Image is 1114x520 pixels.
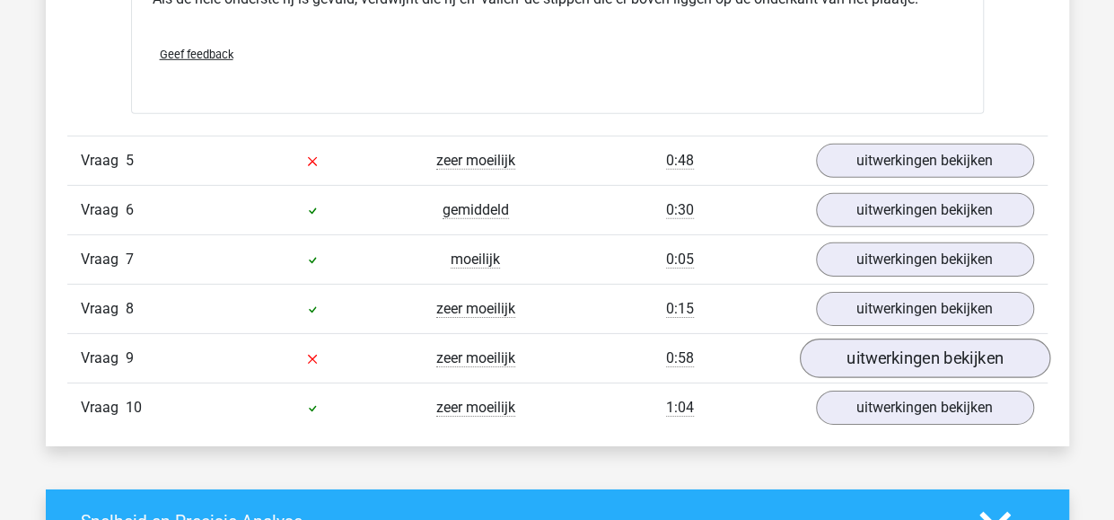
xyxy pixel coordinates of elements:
span: Vraag [81,249,126,270]
span: 0:58 [666,349,694,367]
span: moeilijk [451,251,500,269]
span: Vraag [81,199,126,221]
a: uitwerkingen bekijken [816,144,1034,178]
span: Vraag [81,397,126,419]
span: Geef feedback [160,48,233,61]
span: 9 [126,349,134,366]
span: 0:15 [666,300,694,318]
span: zeer moeilijk [436,152,515,170]
a: uitwerkingen bekijken [799,339,1049,378]
span: 0:30 [666,201,694,219]
span: Vraag [81,348,126,369]
span: 1:04 [666,399,694,417]
span: 8 [126,300,134,317]
span: 0:48 [666,152,694,170]
span: Vraag [81,150,126,172]
a: uitwerkingen bekijken [816,193,1034,227]
span: zeer moeilijk [436,349,515,367]
span: 0:05 [666,251,694,269]
span: 6 [126,201,134,218]
a: uitwerkingen bekijken [816,242,1034,277]
span: 7 [126,251,134,268]
span: zeer moeilijk [436,399,515,417]
a: uitwerkingen bekijken [816,391,1034,425]
a: uitwerkingen bekijken [816,292,1034,326]
span: zeer moeilijk [436,300,515,318]
span: 10 [126,399,142,416]
span: Vraag [81,298,126,320]
span: 5 [126,152,134,169]
span: gemiddeld [443,201,509,219]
